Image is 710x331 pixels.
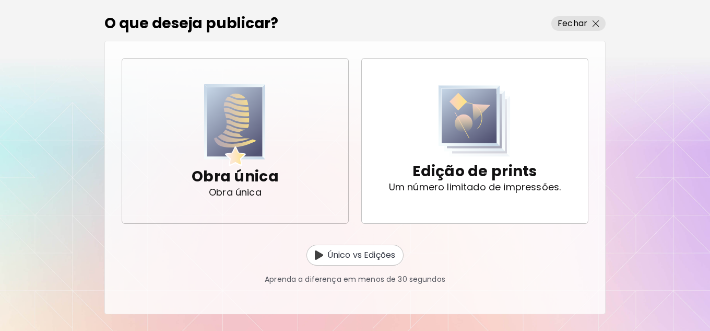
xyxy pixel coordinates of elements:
p: Obra única [209,187,262,198]
p: Aprenda a diferença em menos de 30 segundos [265,274,445,285]
p: Um número limitado de impressões. [389,182,561,192]
p: Edição de prints [412,161,537,182]
p: Obra única [192,166,279,187]
button: Unique vs EditionÚnico vs Edições [306,245,404,266]
img: Unique vs Edition [315,250,323,260]
img: Print Edition [439,85,511,157]
img: Unique Artwork [204,84,266,166]
button: Unique ArtworkObra únicaObra única [122,58,349,224]
button: Print EditionEdição de printsUm número limitado de impressões. [361,58,588,224]
p: Único vs Edições [327,249,395,261]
